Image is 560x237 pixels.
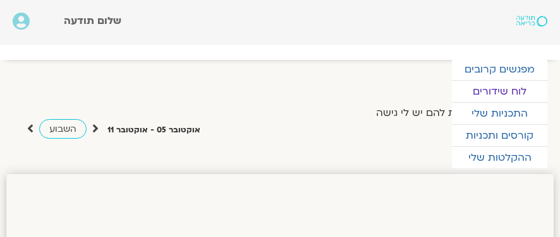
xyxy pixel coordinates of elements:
[452,103,547,124] a: התכניות שלי
[376,107,521,118] label: הצג רק הרצאות להם יש לי גישה
[39,119,87,139] a: השבוע
[64,14,121,28] span: שלום תודעה
[452,59,547,80] a: מפגשים קרובים
[49,123,76,135] span: השבוע
[107,124,200,137] p: אוקטובר 05 - אוקטובר 11
[452,147,547,168] a: ההקלטות שלי
[452,125,547,146] a: קורסים ותכניות
[452,81,547,102] a: לוח שידורים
